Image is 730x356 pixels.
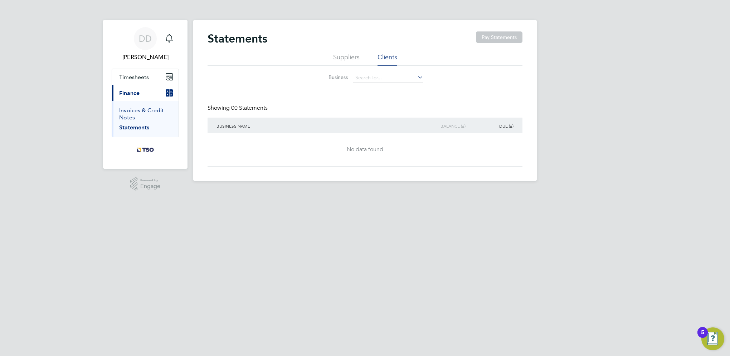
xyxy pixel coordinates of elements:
div: 5 [701,332,704,342]
label: Business [307,74,348,80]
a: Powered byEngage [130,177,161,191]
a: DD[PERSON_NAME] [112,27,179,61]
div: Showing [208,104,269,112]
nav: Main navigation [103,20,188,169]
img: tso-uk-logo-retina.png [133,144,158,156]
span: Powered by [140,177,160,183]
a: Statements [119,124,149,131]
span: Timesheets [119,74,149,80]
a: Go to home page [112,144,179,156]
button: Finance [112,85,179,101]
button: Open Resource Center, 5 new notifications [701,327,724,350]
li: Suppliers [333,53,360,66]
div: No data found [215,146,515,153]
div: Balance (£) [419,118,467,134]
button: Pay Statements [476,31,522,43]
li: Clients [378,53,397,66]
div: Business Name [215,118,419,134]
span: DD [139,34,152,43]
div: Finance [112,101,179,137]
span: Finance [119,90,140,97]
h2: Statements [208,31,267,46]
input: Search for... [353,73,423,83]
span: Engage [140,183,160,189]
span: 00 Statements [231,104,268,112]
a: Invoices & Credit Notes [119,107,164,121]
div: Due (£) [467,118,515,134]
span: Deslyn Darbeau [112,53,179,61]
button: Timesheets [112,69,179,85]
